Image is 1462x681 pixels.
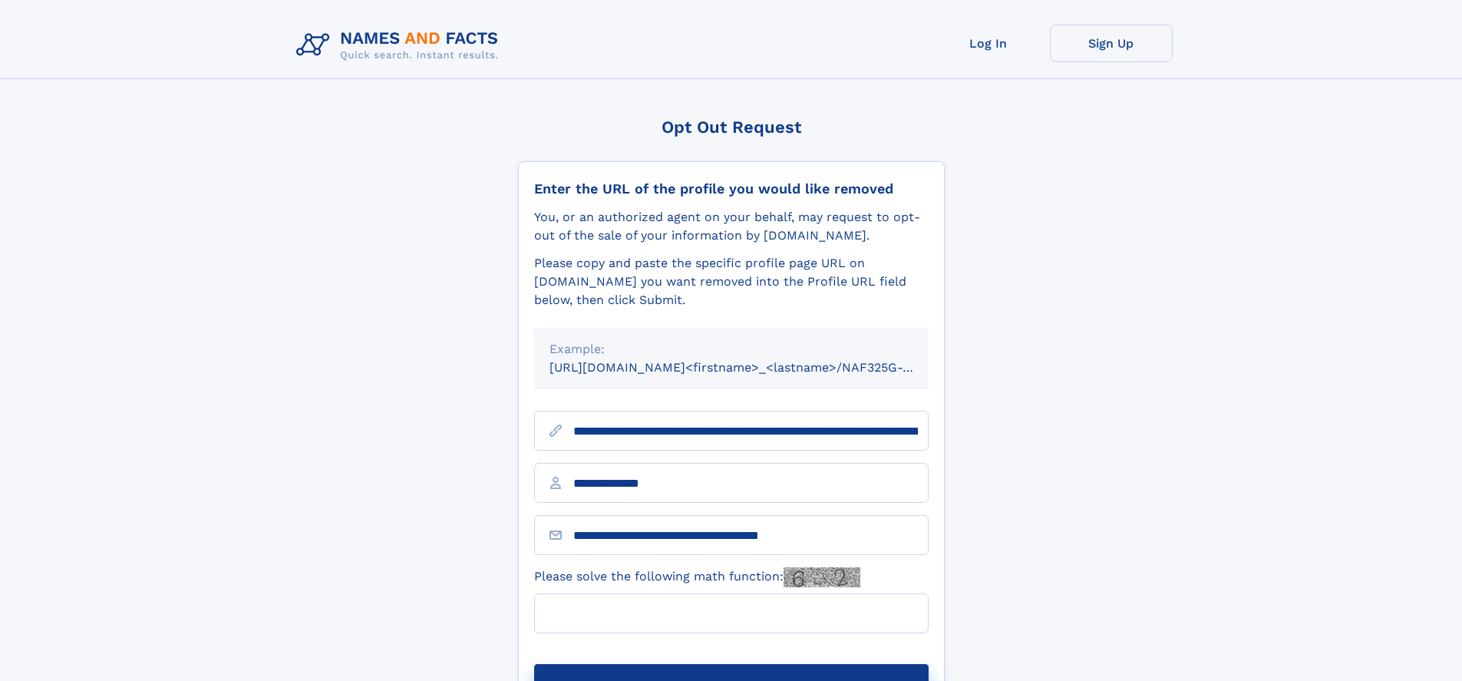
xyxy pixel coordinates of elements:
[534,254,929,309] div: Please copy and paste the specific profile page URL on [DOMAIN_NAME] you want removed into the Pr...
[290,25,511,66] img: Logo Names and Facts
[549,340,913,359] div: Example:
[549,360,958,375] small: [URL][DOMAIN_NAME]<firstname>_<lastname>/NAF325G-xxxxxxxx
[927,25,1050,62] a: Log In
[1050,25,1173,62] a: Sign Up
[534,180,929,197] div: Enter the URL of the profile you would like removed
[534,208,929,245] div: You, or an authorized agent on your behalf, may request to opt-out of the sale of your informatio...
[518,117,945,137] div: Opt Out Request
[534,567,860,587] label: Please solve the following math function:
